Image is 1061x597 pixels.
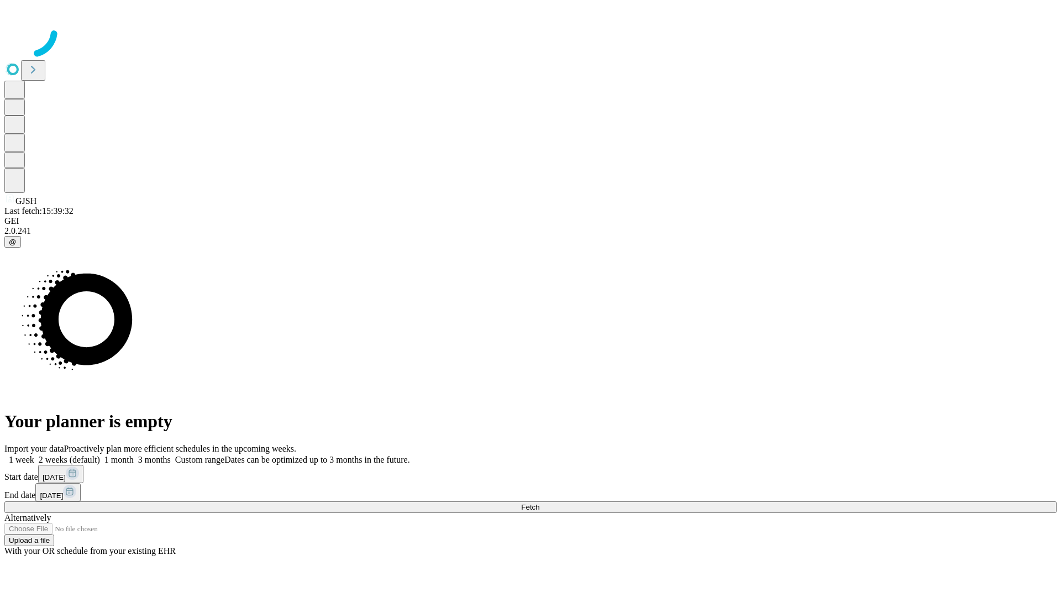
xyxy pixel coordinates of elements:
[4,535,54,546] button: Upload a file
[4,206,73,216] span: Last fetch: 15:39:32
[4,411,1057,432] h1: Your planner is empty
[4,465,1057,483] div: Start date
[9,238,17,246] span: @
[4,483,1057,501] div: End date
[4,236,21,248] button: @
[64,444,296,453] span: Proactively plan more efficient schedules in the upcoming weeks.
[521,503,539,511] span: Fetch
[175,455,224,464] span: Custom range
[39,455,100,464] span: 2 weeks (default)
[43,473,66,481] span: [DATE]
[4,444,64,453] span: Import your data
[4,226,1057,236] div: 2.0.241
[104,455,134,464] span: 1 month
[4,501,1057,513] button: Fetch
[224,455,409,464] span: Dates can be optimized up to 3 months in the future.
[40,491,63,500] span: [DATE]
[35,483,81,501] button: [DATE]
[4,546,176,556] span: With your OR schedule from your existing EHR
[15,196,36,206] span: GJSH
[9,455,34,464] span: 1 week
[38,465,83,483] button: [DATE]
[138,455,171,464] span: 3 months
[4,216,1057,226] div: GEI
[4,513,51,522] span: Alternatively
